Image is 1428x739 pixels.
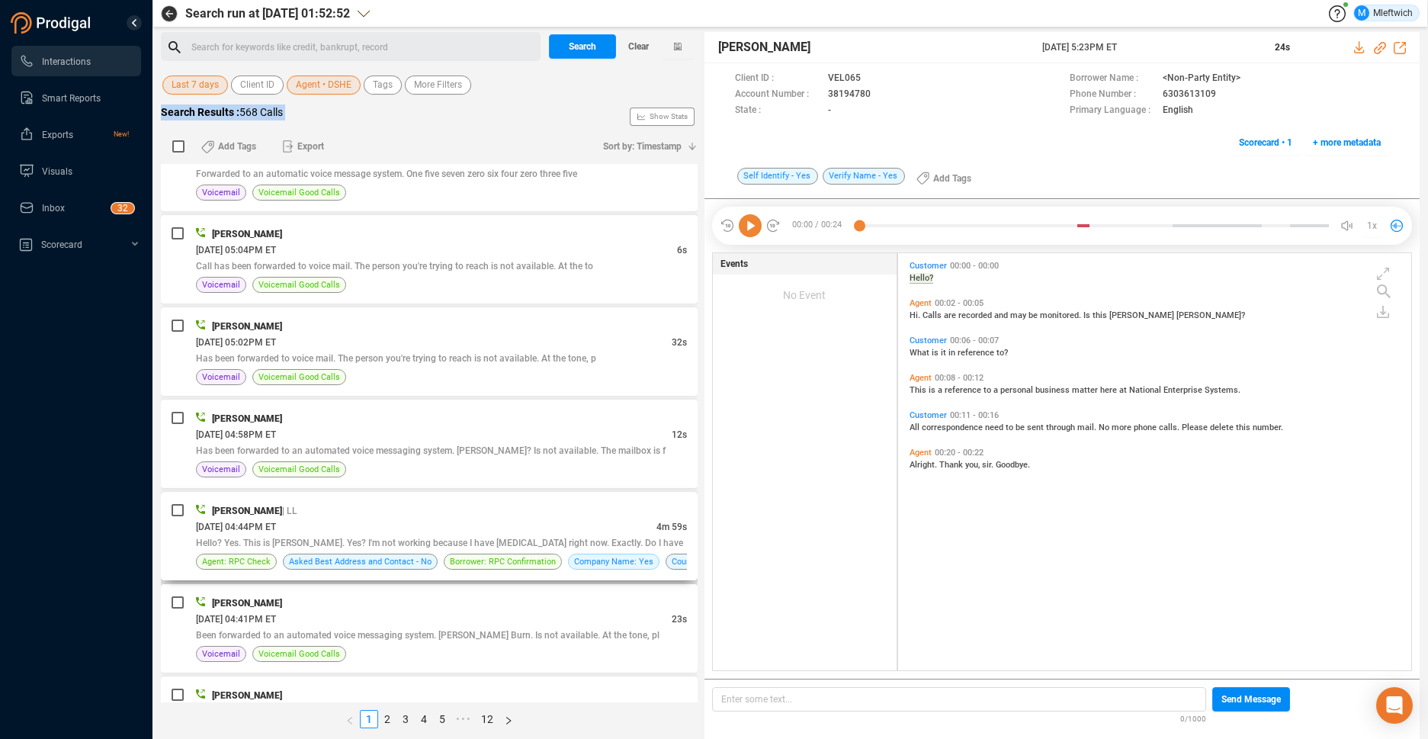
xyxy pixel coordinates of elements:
[616,34,662,59] button: Clear
[982,460,996,470] span: sir.
[922,423,985,432] span: correspondence
[1006,423,1016,432] span: to
[996,348,1008,358] span: to?
[1099,423,1112,432] span: No
[958,310,994,320] span: recorded
[672,337,687,348] span: 32s
[735,103,820,119] span: State :
[196,245,276,255] span: [DATE] 05:04PM ET
[1362,215,1383,236] button: 1x
[451,710,476,728] span: •••
[650,25,688,208] span: Show Stats
[1231,130,1301,155] button: Scorecard • 1
[1163,103,1193,119] span: English
[1163,385,1205,395] span: Enterprise
[405,76,471,95] button: More Filters
[11,12,95,34] img: prodigal-logo
[239,106,283,118] span: 568 Calls
[172,76,219,95] span: Last 7 days
[1093,310,1109,320] span: this
[161,400,698,488] div: [PERSON_NAME][DATE] 04:58PM ET12sHas been forwarded to an automated voice messaging system. [PERS...
[162,76,228,95] button: Last 7 days
[1253,423,1283,432] span: number.
[1212,687,1290,712] button: Send Message
[340,710,360,728] li: Previous Page
[196,522,276,532] span: [DATE] 04:44PM ET
[1180,712,1206,725] span: 0/1000
[231,76,284,95] button: Client ID
[1236,423,1253,432] span: this
[947,261,1002,271] span: 00:00 - 00:00
[296,76,351,95] span: Agent • DSHE
[258,647,340,661] span: Voicemail Good Calls
[396,710,415,728] li: 3
[569,34,596,59] span: Search
[910,423,922,432] span: All
[910,460,939,470] span: Alright.
[630,108,695,126] button: Show Stats
[985,423,1006,432] span: need
[1358,5,1365,21] span: M
[932,448,987,458] span: 00:20 - 00:22
[161,106,239,118] span: Search Results :
[906,257,1411,669] div: grid
[672,614,687,625] span: 23s
[907,166,980,191] button: Add Tags
[994,310,1010,320] span: and
[1313,130,1381,155] span: + more metadata
[196,261,593,272] span: Call has been forwarded to voice mail. The person you're trying to reach is not available. At the to
[1112,423,1134,432] span: more
[1042,40,1256,54] span: [DATE] 5:23PM ET
[185,5,350,23] span: Search run at [DATE] 01:52:52
[434,711,451,728] a: 5
[273,134,333,159] button: Export
[240,76,274,95] span: Client ID
[212,229,282,239] span: [PERSON_NAME]
[574,554,653,569] span: Company Name: Yes
[828,87,871,103] span: 38194780
[984,385,993,395] span: to
[202,462,240,477] span: Voicemail
[202,278,240,292] span: Voicemail
[287,76,361,95] button: Agent • DSHE
[1163,87,1216,103] span: 6303613109
[450,554,556,569] span: Borrower: RPC Confirmation
[656,522,687,532] span: 4m 59s
[202,185,240,200] span: Voicemail
[1134,423,1159,432] span: phone
[1176,310,1245,320] span: [PERSON_NAME]?
[11,156,141,186] li: Visuals
[414,76,462,95] span: More Filters
[947,410,1002,420] span: 00:11 - 00:16
[161,215,698,304] div: [PERSON_NAME][DATE] 05:04PM ET6sCall has been forwarded to voice mail. The person you're trying t...
[1210,423,1236,432] span: delete
[212,506,282,516] span: [PERSON_NAME]
[1070,103,1155,119] span: Primary Language :
[965,460,982,470] span: you,
[340,710,360,728] button: left
[677,245,687,255] span: 6s
[1239,130,1292,155] span: Scorecard • 1
[212,690,282,701] span: [PERSON_NAME]
[397,711,414,728] a: 3
[19,46,129,76] a: Interactions
[42,203,65,214] span: Inbox
[1367,214,1377,238] span: 1x
[161,584,698,673] div: [PERSON_NAME][DATE] 04:41PM ET23sBeen forwarded to an automated voice messaging system. [PERSON_N...
[289,554,432,569] span: Asked Best Address and Contact - No
[945,385,984,395] span: reference
[364,76,402,95] button: Tags
[504,716,513,725] span: right
[117,203,123,218] p: 3
[910,385,929,395] span: This
[202,554,271,569] span: Agent: RPC Check
[1119,385,1129,395] span: at
[549,34,616,59] button: Search
[1205,385,1240,395] span: Systems.
[939,460,965,470] span: Thank
[1027,423,1046,432] span: sent
[433,710,451,728] li: 5
[379,711,396,728] a: 2
[378,710,396,728] li: 2
[910,410,947,420] span: Customer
